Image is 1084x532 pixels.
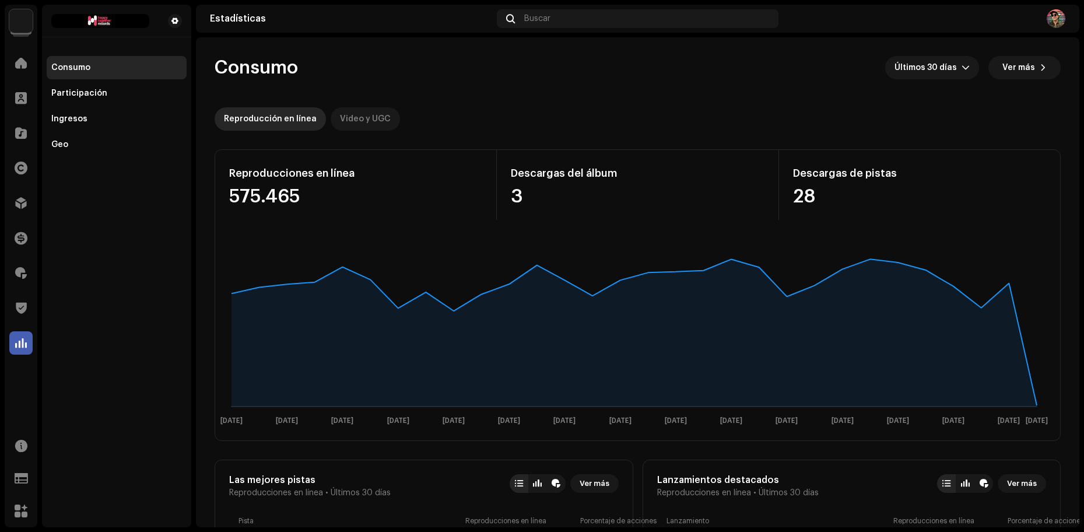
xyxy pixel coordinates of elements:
div: Estadísticas [210,14,492,23]
div: Las mejores pistas [229,474,391,486]
div: 3 [511,187,764,206]
div: Lanzamiento [666,516,889,526]
button: Ver más [988,56,1061,79]
text: [DATE] [720,417,742,425]
text: [DATE] [776,417,798,425]
span: Últimos 30 días [894,56,962,79]
text: [DATE] [1026,417,1048,425]
div: Pista [238,516,461,526]
text: [DATE] [276,417,298,425]
img: 56eef501-2e3f-4f3f-a4cd-d67c5acef76b [1047,9,1065,28]
button: Ver más [998,474,1046,493]
div: Consumo [51,63,90,72]
text: [DATE] [220,417,243,425]
div: Descargas del álbum [511,164,764,183]
div: Participación [51,89,107,98]
text: [DATE] [387,417,409,425]
span: Ver más [1002,56,1035,79]
div: Porcentaje de acciones [1008,516,1037,526]
text: [DATE] [553,417,576,425]
text: [DATE] [998,417,1020,425]
span: Ver más [1007,472,1037,495]
div: Ingresos [51,114,87,124]
text: [DATE] [609,417,632,425]
span: Consumo [215,56,298,79]
text: [DATE] [665,417,687,425]
div: Video y UGC [340,107,391,131]
re-m-nav-item: Geo [47,133,187,156]
div: Reproducciones en línea [229,164,482,183]
div: Descargas de pistas [793,164,1046,183]
text: [DATE] [832,417,854,425]
text: [DATE] [942,417,964,425]
span: Reproducciones en línea [657,488,751,498]
div: Porcentaje de acciones [580,516,609,526]
img: bd0f0126-c3b7-48be-a28a-19ec4722d7b3 [51,14,149,28]
button: Ver más [570,474,619,493]
div: 28 [793,187,1046,206]
div: Reproducciones en línea [893,516,1003,526]
div: Reproducciones en línea [465,516,575,526]
text: [DATE] [887,417,909,425]
span: Últimos 30 días [331,488,391,498]
text: [DATE] [331,417,353,425]
span: Últimos 30 días [759,488,819,498]
text: [DATE] [498,417,520,425]
div: 575.465 [229,187,482,206]
span: Buscar [524,14,550,23]
span: • [753,488,756,498]
re-m-nav-item: Consumo [47,56,187,79]
re-m-nav-item: Participación [47,82,187,105]
div: Reproducción en línea [224,107,317,131]
span: Reproducciones en línea [229,488,323,498]
div: Geo [51,140,68,149]
div: dropdown trigger [962,56,970,79]
span: Ver más [580,472,609,495]
span: • [325,488,328,498]
text: [DATE] [443,417,465,425]
div: Lanzamientos destacados [657,474,819,486]
re-m-nav-item: Ingresos [47,107,187,131]
img: edd8793c-a1b1-4538-85bc-e24b6277bc1e [9,9,33,33]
